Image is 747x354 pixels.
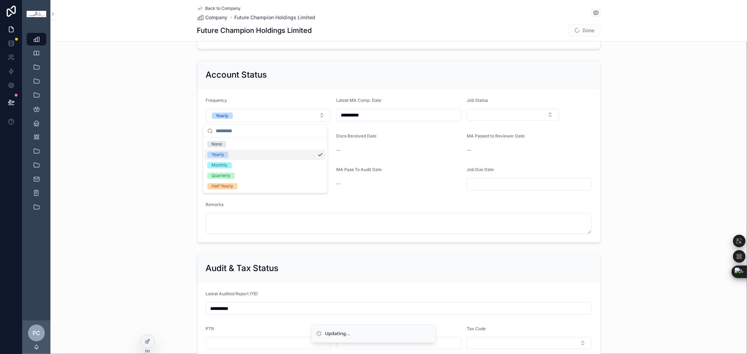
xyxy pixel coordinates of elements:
[22,28,50,222] div: scrollable content
[212,141,222,148] div: None
[27,11,46,17] img: App logo
[206,263,279,274] h2: Audit & Tax Status
[206,69,267,80] h2: Account Status
[206,326,214,331] span: PTR
[336,147,340,154] span: --
[206,98,227,103] span: Frequency
[467,98,488,103] span: Job Status
[325,330,351,337] div: Updating...
[336,133,376,139] span: Docs Received Date
[206,14,228,21] span: Company
[467,109,559,121] button: Select Button
[467,337,592,349] button: Select Button
[197,26,312,35] h1: Future Champion Holdings Limited
[206,6,241,11] span: Back to Company
[33,329,40,337] span: PC
[197,6,241,11] a: Back to Company
[212,152,224,158] div: Yearly
[197,14,228,21] a: Company
[336,167,382,172] span: MA Pass To Audit Date
[203,138,327,193] div: Suggestions
[235,14,316,21] a: Future Champion Holdings Limited
[467,133,525,139] span: MA Passed to Reviewer Date
[336,98,381,103] span: Latest MA Comp. Date
[206,109,331,122] button: Select Button
[467,167,494,172] span: Job Due Date
[206,202,224,207] span: Remarks
[212,162,228,169] div: Monthly
[212,173,230,179] div: Quarterly
[212,183,233,190] div: Half Yearly
[467,326,486,331] span: Tax Code
[336,180,340,187] span: --
[206,291,258,296] span: Latest Audited Report (YE)
[467,147,471,154] span: --
[216,113,229,119] div: Yearly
